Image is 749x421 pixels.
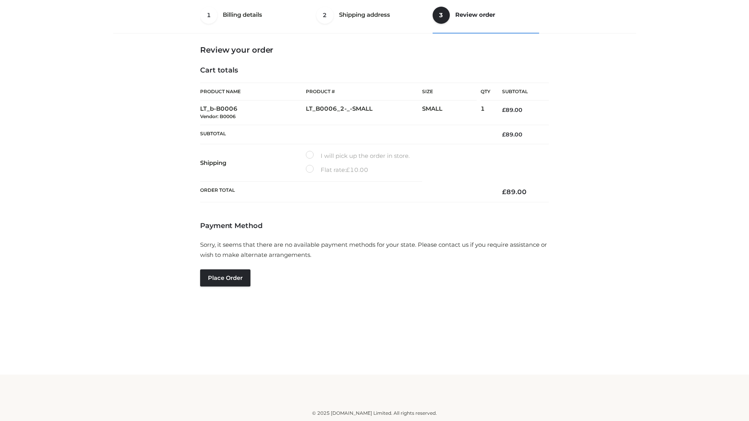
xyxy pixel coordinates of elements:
h3: Review your order [200,45,549,55]
th: Subtotal [490,83,549,101]
span: £ [346,166,350,173]
th: Subtotal [200,125,490,144]
h4: Cart totals [200,66,549,75]
small: Vendor: B0006 [200,113,236,119]
span: £ [502,106,506,113]
th: Size [422,83,477,101]
h4: Payment Method [200,222,549,230]
div: © 2025 [DOMAIN_NAME] Limited. All rights reserved. [116,409,633,417]
label: I will pick up the order in store. [306,151,410,161]
th: Shipping [200,144,306,182]
td: 1 [481,101,490,125]
th: Order Total [200,182,490,202]
td: LT_b-B0006 [200,101,306,125]
bdi: 10.00 [346,166,368,173]
th: Product # [306,83,422,101]
td: SMALL [422,101,481,125]
th: Qty [481,83,490,101]
td: LT_B0006_2-_-SMALL [306,101,422,125]
bdi: 89.00 [502,188,527,196]
span: £ [502,131,506,138]
th: Product Name [200,83,306,101]
span: Sorry, it seems that there are no available payment methods for your state. Please contact us if ... [200,241,547,258]
span: £ [502,188,506,196]
bdi: 89.00 [502,131,522,138]
label: Flat rate: [306,165,368,175]
button: Place order [200,269,250,287]
bdi: 89.00 [502,106,522,113]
